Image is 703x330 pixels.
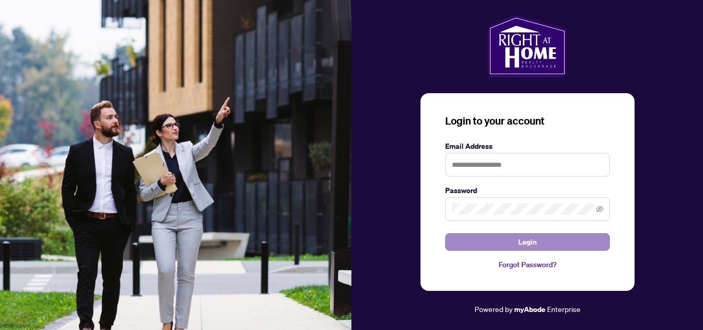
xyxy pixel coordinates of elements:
[474,304,513,314] span: Powered by
[445,185,610,196] label: Password
[445,259,610,270] a: Forgot Password?
[518,234,537,250] span: Login
[514,304,546,315] a: myAbode
[487,15,567,77] img: ma-logo
[445,141,610,152] label: Email Address
[547,304,581,314] span: Enterprise
[596,205,603,213] span: eye-invisible
[445,233,610,251] button: Login
[445,114,610,128] h3: Login to your account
